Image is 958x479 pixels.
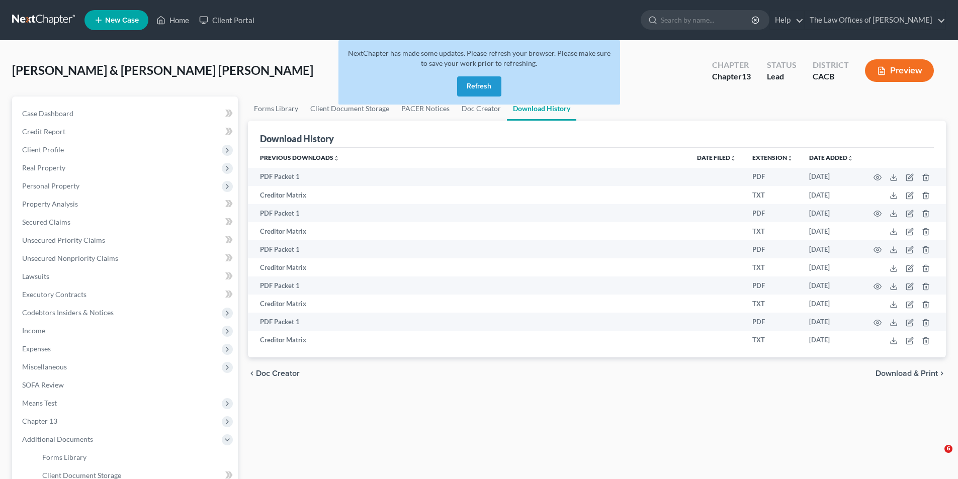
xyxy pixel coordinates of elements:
[712,71,751,82] div: Chapter
[744,276,801,295] td: PDF
[151,11,194,29] a: Home
[767,59,797,71] div: Status
[801,258,861,276] td: [DATE]
[801,168,861,186] td: [DATE]
[248,276,689,295] td: PDF Packet 1
[744,240,801,258] td: PDF
[801,222,861,240] td: [DATE]
[12,63,313,77] span: [PERSON_NAME] & [PERSON_NAME] [PERSON_NAME]
[801,276,861,295] td: [DATE]
[805,11,945,29] a: The Law Offices of [PERSON_NAME]
[22,344,51,353] span: Expenses
[22,399,57,407] span: Means Test
[22,380,64,389] span: SOFA Review
[22,326,45,335] span: Income
[744,295,801,313] td: TXT
[248,240,689,258] td: PDF Packet 1
[22,254,118,262] span: Unsecured Nonpriority Claims
[248,148,946,349] div: Previous Downloads
[730,155,736,161] i: unfold_more
[22,435,93,443] span: Additional Documents
[22,127,65,136] span: Credit Report
[801,186,861,204] td: [DATE]
[22,236,105,244] span: Unsecured Priority Claims
[14,267,238,285] a: Lawsuits
[260,133,334,145] div: Download History
[14,105,238,123] a: Case Dashboard
[248,222,689,240] td: Creditor Matrix
[304,97,395,121] a: Client Document Storage
[14,249,238,267] a: Unsecured Nonpriority Claims
[801,331,861,349] td: [DATE]
[801,204,861,222] td: [DATE]
[712,59,751,71] div: Chapter
[744,258,801,276] td: TXT
[767,71,797,82] div: Lead
[14,213,238,231] a: Secured Claims
[770,11,804,29] a: Help
[813,71,849,82] div: CACB
[661,11,753,29] input: Search by name...
[744,331,801,349] td: TXT
[248,369,300,377] button: chevron_left Doc Creator
[14,123,238,141] a: Credit Report
[260,154,339,161] a: Previous Downloadsunfold_more
[809,154,853,161] a: Date addedunfold_more
[14,285,238,304] a: Executory Contracts
[744,204,801,222] td: PDF
[22,200,78,208] span: Property Analysis
[248,168,689,186] td: PDF Packet 1
[248,313,689,331] td: PDF Packet 1
[248,258,689,276] td: Creditor Matrix
[248,186,689,204] td: Creditor Matrix
[22,163,65,172] span: Real Property
[14,231,238,249] a: Unsecured Priority Claims
[22,417,57,425] span: Chapter 13
[876,369,938,377] span: Download & Print
[22,362,67,371] span: Miscellaneous
[333,155,339,161] i: unfold_more
[801,295,861,313] td: [DATE]
[14,195,238,213] a: Property Analysis
[22,272,49,280] span: Lawsuits
[22,145,64,154] span: Client Profile
[944,445,952,453] span: 6
[248,295,689,313] td: Creditor Matrix
[876,369,946,377] button: Download & Print chevron_right
[194,11,259,29] a: Client Portal
[457,76,501,97] button: Refresh
[813,59,849,71] div: District
[256,369,300,377] span: Doc Creator
[248,369,256,377] i: chevron_left
[938,369,946,377] i: chevron_right
[744,222,801,240] td: TXT
[248,331,689,349] td: Creditor Matrix
[787,155,793,161] i: unfold_more
[34,448,238,466] a: Forms Library
[22,109,73,118] span: Case Dashboard
[348,49,611,67] span: NextChapter has made some updates. Please refresh your browser. Please make sure to save your wor...
[248,204,689,222] td: PDF Packet 1
[847,155,853,161] i: unfold_more
[744,186,801,204] td: TXT
[744,313,801,331] td: PDF
[22,290,86,299] span: Executory Contracts
[697,154,736,161] a: Date Filedunfold_more
[744,168,801,186] td: PDF
[105,17,139,24] span: New Case
[924,445,948,469] iframe: Intercom live chat
[42,453,86,461] span: Forms Library
[14,376,238,394] a: SOFA Review
[801,313,861,331] td: [DATE]
[22,218,70,226] span: Secured Claims
[22,308,114,317] span: Codebtors Insiders & Notices
[865,59,934,82] button: Preview
[742,71,751,81] span: 13
[752,154,793,161] a: Extensionunfold_more
[22,181,79,190] span: Personal Property
[801,240,861,258] td: [DATE]
[248,97,304,121] a: Forms Library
